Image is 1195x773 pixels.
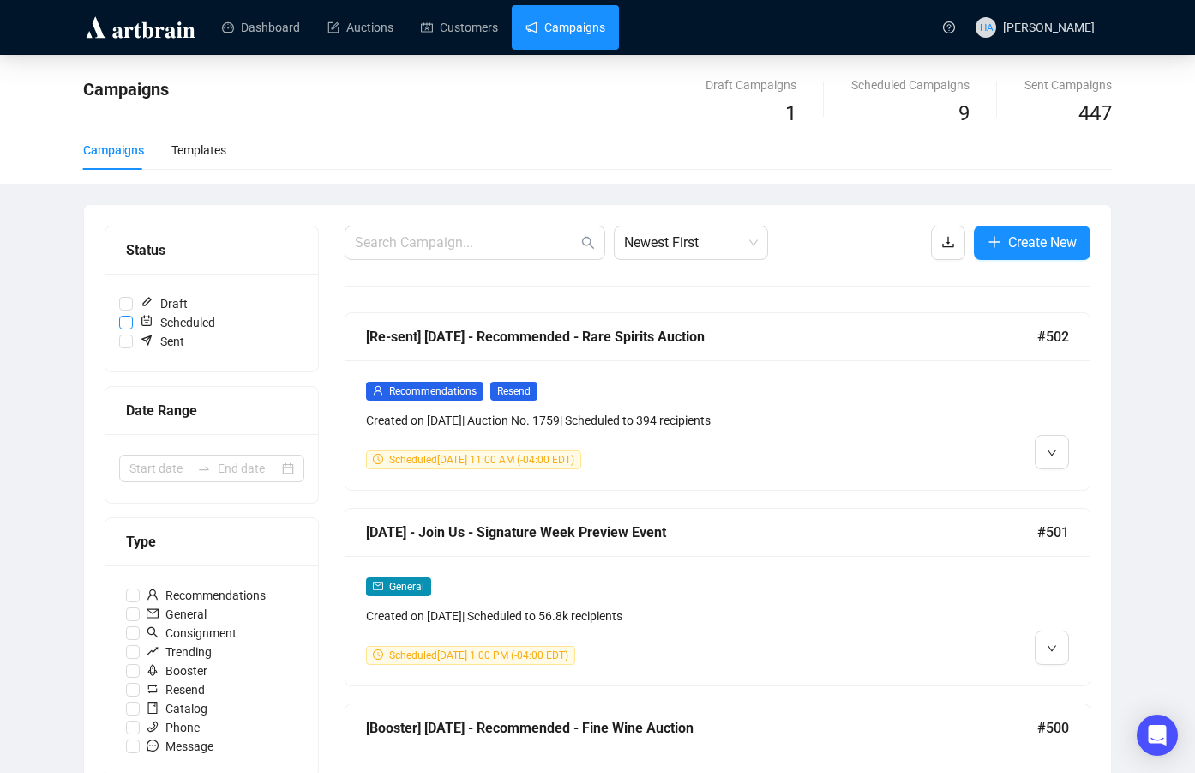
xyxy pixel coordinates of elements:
input: End date [218,459,279,478]
span: 447 [1078,101,1112,125]
span: download [941,235,955,249]
img: logo [83,14,198,41]
div: [Re-sent] [DATE] - Recommended - Rare Spirits Auction [366,326,1037,347]
span: Trending [140,643,219,661]
span: HA [979,19,993,35]
span: down [1047,448,1057,458]
a: Auctions [327,5,393,50]
div: Draft Campaigns [706,75,796,94]
div: Templates [171,141,226,160]
span: Recommendations [389,385,477,397]
span: plus [988,235,1001,249]
span: 9 [958,101,970,125]
span: Sent [133,332,191,351]
span: retweet [147,683,159,695]
div: Created on [DATE] | Auction No. 1759 | Scheduled to 394 recipients [366,411,891,430]
span: rocket [147,664,159,676]
span: swap-right [197,462,211,475]
span: mail [373,581,383,591]
span: user [147,589,159,601]
span: Catalog [140,699,214,718]
div: Created on [DATE] | Scheduled to 56.8k recipients [366,607,891,625]
span: #502 [1037,326,1069,347]
span: Consignment [140,624,243,643]
span: #500 [1037,717,1069,739]
div: Campaigns [83,141,144,160]
span: 1 [785,101,796,125]
span: Resend [490,382,537,401]
a: [DATE] - Join Us - Signature Week Preview Event#501mailGeneralCreated on [DATE]| Scheduled to 56.... [345,508,1090,686]
input: Search Campaign... [355,233,578,253]
span: Draft [133,294,195,313]
span: clock-circle [373,649,383,660]
a: Customers [421,5,498,50]
div: Open Intercom Messenger [1137,715,1178,756]
span: mail [147,607,159,619]
span: General [140,605,213,624]
span: Booster [140,661,214,680]
button: Create New [974,226,1090,260]
span: to [197,462,211,475]
span: General [389,581,424,593]
div: Type [126,531,297,553]
span: Newest First [624,226,758,259]
span: Message [140,737,220,756]
span: Recommendations [140,586,273,605]
a: [Re-sent] [DATE] - Recommended - Rare Spirits Auction#502userRecommendationsResendCreated on [DAT... [345,312,1090,491]
div: [DATE] - Join Us - Signature Week Preview Event [366,522,1037,543]
span: phone [147,721,159,733]
span: Create New [1008,232,1077,253]
span: Scheduled [133,313,222,332]
div: Scheduled Campaigns [851,75,970,94]
span: Resend [140,680,212,699]
span: question-circle [943,21,955,33]
a: Dashboard [222,5,300,50]
div: Status [126,239,297,261]
a: Campaigns [525,5,605,50]
input: Start date [129,459,190,478]
span: Phone [140,718,207,737]
div: [Booster] [DATE] - Recommended - Fine Wine Auction [366,717,1037,739]
span: [PERSON_NAME] [1003,21,1095,34]
span: user [373,385,383,396]
div: Date Range [126,400,297,421]
span: message [147,740,159,752]
div: Sent Campaigns [1024,75,1112,94]
span: search [147,626,159,638]
span: down [1047,643,1057,654]
span: Scheduled [DATE] 1:00 PM (-04:00 EDT) [389,649,568,661]
span: #501 [1037,522,1069,543]
span: Scheduled [DATE] 11:00 AM (-04:00 EDT) [389,454,574,466]
span: Campaigns [83,79,169,100]
span: rise [147,645,159,657]
span: search [581,236,595,250]
span: book [147,702,159,714]
span: clock-circle [373,454,383,464]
